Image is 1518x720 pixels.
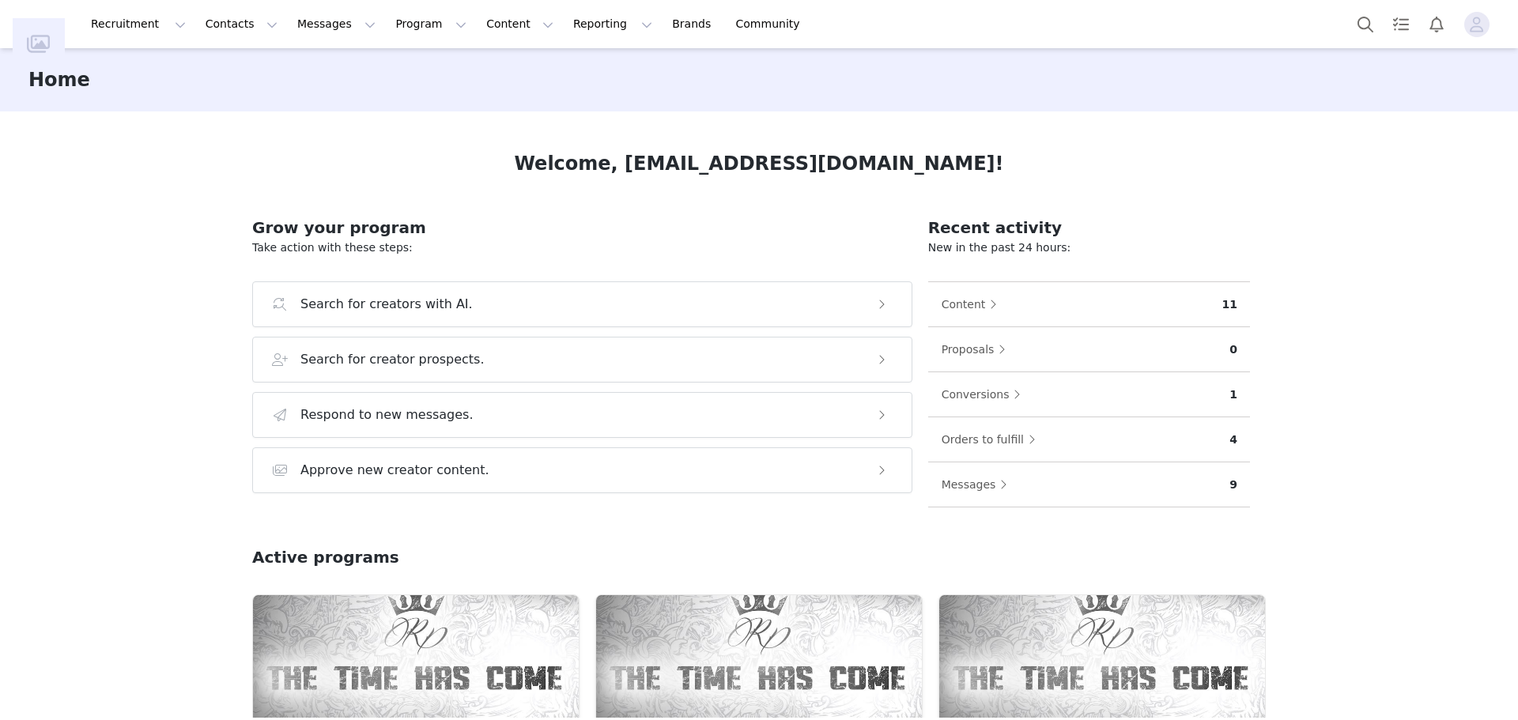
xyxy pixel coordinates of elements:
a: Tasks [1384,6,1418,42]
p: 4 [1229,432,1237,448]
h2: Active programs [252,545,399,569]
h3: Search for creators with AI. [300,295,473,314]
button: Respond to new messages. [252,392,912,438]
button: Recruitment [81,6,195,42]
h2: Recent activity [928,216,1250,239]
button: Messages [941,472,1016,497]
div: avatar [1469,12,1484,37]
button: Search for creators with AI. [252,281,912,327]
button: Profile [1455,12,1505,37]
a: Brands [663,6,725,42]
button: Messages [288,6,385,42]
button: Search [1348,6,1383,42]
h3: Approve new creator content. [300,461,489,480]
p: 9 [1229,477,1237,493]
p: 1 [1229,386,1237,403]
button: Content [477,6,563,42]
button: Reporting [564,6,662,42]
h3: Home [28,66,90,94]
p: New in the past 24 hours: [928,239,1250,256]
button: Conversions [941,382,1029,407]
p: 0 [1229,341,1237,358]
button: Content [941,292,1006,317]
button: Search for creator prospects. [252,337,912,383]
h3: Respond to new messages. [300,405,474,424]
p: 11 [1222,296,1237,313]
a: Community [727,6,817,42]
button: Program [386,6,476,42]
button: Approve new creator content. [252,447,912,493]
button: Proposals [941,337,1014,362]
h3: Search for creator prospects. [300,350,485,369]
button: Notifications [1419,6,1454,42]
button: Orders to fulfill [941,427,1044,452]
p: Take action with these steps: [252,239,912,256]
button: Contacts [196,6,287,42]
h1: Welcome, [EMAIL_ADDRESS][DOMAIN_NAME]! [515,149,1004,178]
h2: Grow your program [252,216,912,239]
